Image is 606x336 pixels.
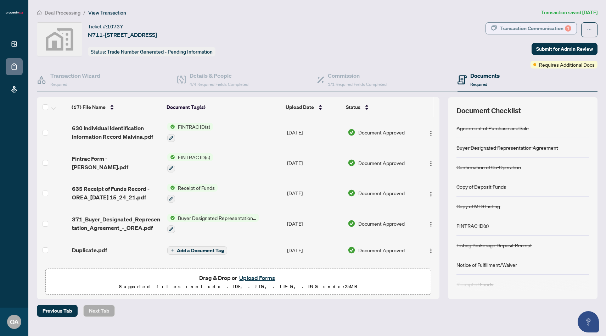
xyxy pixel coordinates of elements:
button: Transaction Communication1 [486,22,577,34]
span: N711-[STREET_ADDRESS] [88,31,157,39]
img: Logo [428,131,434,136]
span: Document Approved [358,159,405,167]
li: / [83,9,85,17]
button: Open asap [578,311,599,332]
td: [DATE] [284,148,345,178]
div: Buyer Designated Representation Agreement [456,144,558,152]
img: Document Status [348,246,355,254]
div: Agreement of Purchase and Sale [456,124,529,132]
img: Status Icon [167,123,175,131]
span: Drag & Drop or [199,273,277,282]
td: [DATE] [284,178,345,209]
span: Duplicate.pdf [72,246,107,254]
button: Previous Tab [37,305,78,317]
h4: Documents [470,71,500,80]
img: logo [6,11,23,15]
div: Copy of MLS Listing [456,202,500,210]
button: Logo [425,218,437,229]
span: 635 Receipt of Funds Record - OREA_[DATE] 15_24_21.pdf [72,184,162,202]
button: Next Tab [83,305,115,317]
button: Add a Document Tag [167,246,227,255]
div: Copy of Deposit Funds [456,183,506,191]
span: Trade Number Generated - Pending Information [107,49,213,55]
button: Upload Forms [237,273,277,282]
span: Document Approved [358,220,405,227]
span: FINTRAC ID(s) [175,123,213,131]
span: Add a Document Tag [177,248,224,253]
img: svg%3e [37,23,82,56]
span: Upload Date [286,103,314,111]
span: Required [470,82,487,87]
h4: Details & People [190,71,248,80]
img: Document Status [348,128,355,136]
span: Drag & Drop orUpload FormsSupported files include .PDF, .JPG, .JPEG, .PNG under25MB [46,269,431,295]
span: View Transaction [88,10,126,16]
img: Status Icon [167,214,175,222]
button: Logo [425,127,437,138]
h4: Commission [328,71,387,80]
img: Logo [428,161,434,166]
td: [DATE] [284,239,345,261]
div: 1 [565,25,571,32]
td: [DATE] [284,117,345,148]
button: Status IconFINTRAC ID(s) [167,123,213,142]
th: Status [343,97,416,117]
p: Supported files include .PDF, .JPG, .JPEG, .PNG under 25 MB [50,282,426,291]
button: Submit for Admin Review [532,43,597,55]
span: 10737 [107,23,123,30]
img: Document Status [348,159,355,167]
div: Status: [88,47,215,56]
span: Submit for Admin Review [536,43,593,55]
span: Required [50,82,67,87]
button: Status IconBuyer Designated Representation Agreement [167,214,259,233]
div: Listing Brokerage Deposit Receipt [456,241,532,249]
th: (17) File Name [69,97,164,117]
div: Notice of Fulfillment/Waiver [456,261,517,269]
span: Previous Tab [43,305,72,316]
div: Ticket #: [88,22,123,31]
div: Transaction Communication [500,23,571,34]
span: 630 Individual Identification Information Record Malvina.pdf [72,124,162,141]
button: Logo [425,157,437,169]
button: Add a Document Tag [167,246,227,255]
div: Confirmation of Co-Operation [456,163,521,171]
span: 1/1 Required Fields Completed [328,82,387,87]
span: Fintrac Form - [PERSON_NAME].pdf [72,154,162,171]
img: Logo [428,248,434,254]
img: Logo [428,221,434,227]
span: Document Approved [358,128,405,136]
span: FINTRAC ID(s) [175,153,213,161]
button: Status IconReceipt of Funds [167,184,218,203]
button: Status IconFINTRAC ID(s) [167,153,213,172]
button: Logo [425,187,437,199]
span: Document Approved [358,246,405,254]
span: Receipt of Funds [175,184,218,192]
span: Status [346,103,360,111]
button: Logo [425,244,437,256]
span: plus [170,248,174,252]
img: Document Status [348,220,355,227]
th: Upload Date [283,97,343,117]
span: Document Approved [358,189,405,197]
span: Buyer Designated Representation Agreement [175,214,259,222]
span: home [37,10,42,15]
td: [DATE] [284,208,345,239]
span: ellipsis [587,27,592,32]
span: (17) File Name [72,103,106,111]
div: FINTRAC ID(s) [456,222,489,230]
span: 4/4 Required Fields Completed [190,82,248,87]
span: 371_Buyer_Designated_Representation_Agreement_-_OREA.pdf [72,215,162,232]
span: Requires Additional Docs [539,61,595,68]
span: OA [10,317,19,327]
h4: Transaction Wizard [50,71,100,80]
img: Logo [428,191,434,197]
img: Document Status [348,189,355,197]
span: Document Checklist [456,106,521,116]
img: Status Icon [167,153,175,161]
span: Deal Processing [45,10,80,16]
td: [DATE] [284,261,345,292]
th: Document Tag(s) [164,97,282,117]
img: Status Icon [167,184,175,192]
article: Transaction saved [DATE] [541,9,597,17]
